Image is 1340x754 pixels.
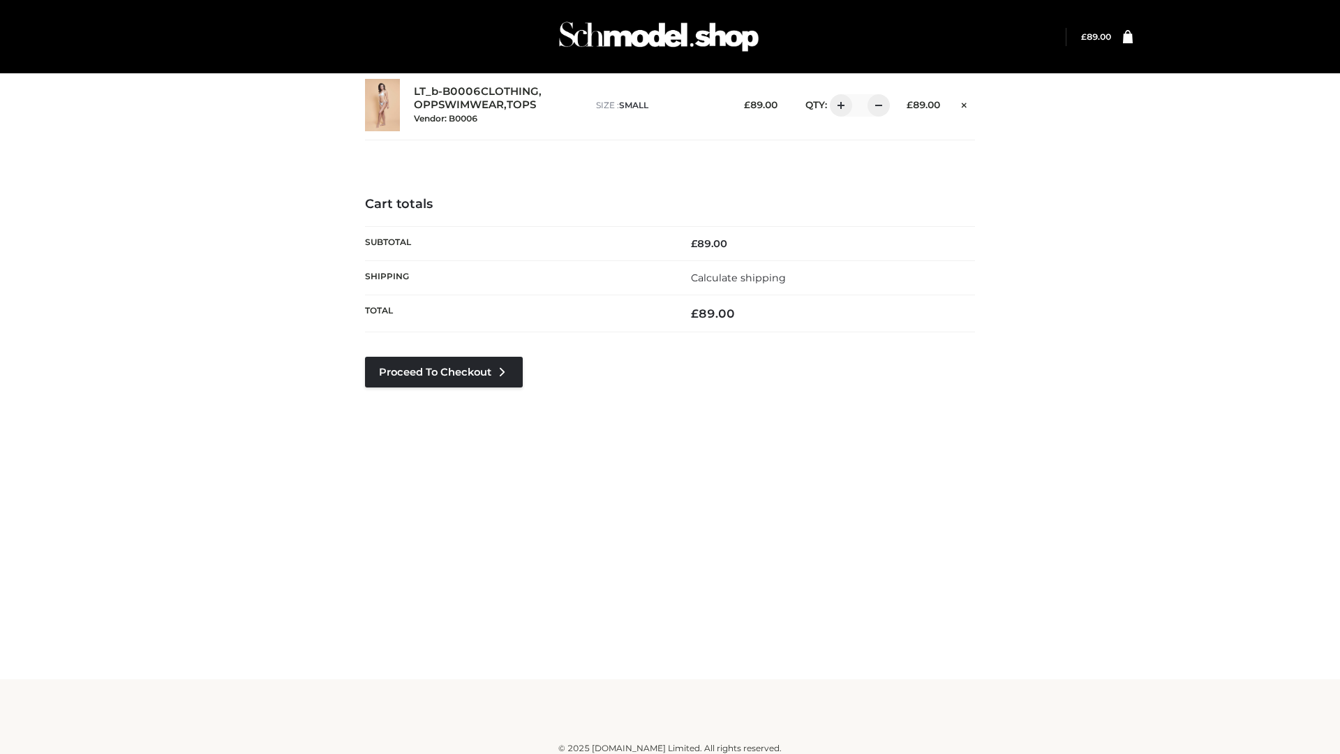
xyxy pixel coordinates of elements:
[791,94,885,117] div: QTY:
[365,295,670,332] th: Total
[619,100,648,110] span: SMALL
[596,99,722,112] p: size :
[481,85,539,98] a: CLOTHING
[691,237,727,250] bdi: 89.00
[365,357,523,387] a: Proceed to Checkout
[954,94,975,112] a: Remove this item
[414,85,481,98] a: LT_b-B0006
[1081,31,1111,42] bdi: 89.00
[691,306,735,320] bdi: 89.00
[365,226,670,260] th: Subtotal
[414,98,504,112] a: OPPSWIMWEAR
[365,197,975,212] h4: Cart totals
[554,9,764,64] img: Schmodel Admin 964
[691,237,697,250] span: £
[907,99,913,110] span: £
[365,79,400,131] img: LT_b-B0006 - SMALL
[691,306,699,320] span: £
[507,98,536,112] a: TOPS
[744,99,777,110] bdi: 89.00
[1081,31,1087,42] span: £
[414,85,582,124] div: , ,
[1081,31,1111,42] a: £89.00
[907,99,940,110] bdi: 89.00
[691,272,786,284] a: Calculate shipping
[414,113,477,124] small: Vendor: B0006
[744,99,750,110] span: £
[365,260,670,295] th: Shipping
